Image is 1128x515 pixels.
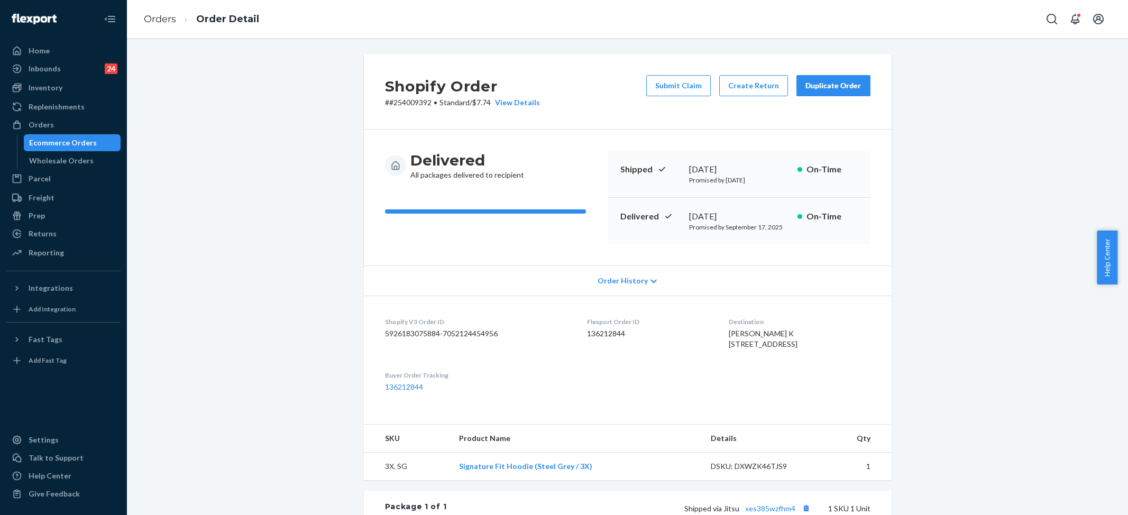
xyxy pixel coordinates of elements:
[1097,231,1117,284] button: Help Center
[806,163,858,176] p: On-Time
[29,82,62,93] div: Inventory
[6,207,121,224] a: Prep
[385,371,570,380] dt: Buyer Order Tracking
[689,176,789,185] p: Promised by [DATE]
[689,210,789,223] div: [DATE]
[6,116,121,133] a: Orders
[6,301,121,318] a: Add Integration
[6,60,121,77] a: Inbounds24
[29,119,54,130] div: Orders
[6,98,121,115] a: Replenishments
[819,453,892,481] td: 1
[6,79,121,96] a: Inventory
[805,80,861,91] div: Duplicate Order
[29,334,62,345] div: Fast Tags
[1061,483,1117,510] iframe: Opens a widget where you can chat to one of our agents
[364,453,451,481] td: 3X. SG
[711,461,810,472] div: DSKU: DXWZK46TJS9
[29,453,84,463] div: Talk to Support
[29,305,76,314] div: Add Integration
[24,134,121,151] a: Ecommerce Orders
[99,8,121,30] button: Close Navigation
[6,485,121,502] button: Give Feedback
[144,13,176,25] a: Orders
[6,244,121,261] a: Reporting
[29,63,61,74] div: Inbounds
[491,97,540,108] button: View Details
[29,155,94,166] div: Wholesale Orders
[800,501,813,515] button: Copy tracking number
[6,431,121,448] a: Settings
[385,317,570,326] dt: Shopify V3 Order ID
[806,210,858,223] p: On-Time
[29,247,64,258] div: Reporting
[598,275,648,286] span: Order History
[729,329,797,348] span: [PERSON_NAME] K [STREET_ADDRESS]
[6,225,121,242] a: Returns
[385,328,570,339] dd: 5926183075884-7052124454956
[29,356,67,365] div: Add Fast Tag
[6,189,121,206] a: Freight
[702,425,819,453] th: Details
[459,462,592,471] a: Signature Fit Hoodie (Steel Grey / 3X)
[29,283,73,293] div: Integrations
[684,504,813,513] span: Shipped via Jitsu
[6,449,121,466] button: Talk to Support
[29,471,71,481] div: Help Center
[6,280,121,297] button: Integrations
[385,501,447,515] div: Package 1 of 1
[105,63,117,74] div: 24
[451,425,702,453] th: Product Name
[729,317,870,326] dt: Destination
[29,435,59,445] div: Settings
[29,137,97,148] div: Ecommerce Orders
[446,501,870,515] div: 1 SKU 1 Unit
[29,45,50,56] div: Home
[135,4,268,35] ol: breadcrumbs
[6,170,121,187] a: Parcel
[439,98,470,107] span: Standard
[12,14,57,24] img: Flexport logo
[385,97,540,108] p: # #254009392 / $7.74
[29,192,54,203] div: Freight
[29,489,80,499] div: Give Feedback
[29,210,45,221] div: Prep
[24,152,121,169] a: Wholesale Orders
[6,352,121,369] a: Add Fast Tag
[385,382,423,391] a: 136212844
[745,504,795,513] a: xes385wzfhm4
[29,102,85,112] div: Replenishments
[1041,8,1062,30] button: Open Search Box
[620,163,681,176] p: Shipped
[587,328,712,339] dd: 136212844
[29,228,57,239] div: Returns
[364,425,451,453] th: SKU
[646,75,711,96] button: Submit Claim
[819,425,892,453] th: Qty
[410,151,524,180] div: All packages delivered to recipient
[689,163,789,176] div: [DATE]
[796,75,870,96] button: Duplicate Order
[6,42,121,59] a: Home
[719,75,788,96] button: Create Return
[620,210,681,223] p: Delivered
[410,151,524,170] h3: Delivered
[587,317,712,326] dt: Flexport Order ID
[196,13,259,25] a: Order Detail
[6,467,121,484] a: Help Center
[1088,8,1109,30] button: Open account menu
[1065,8,1086,30] button: Open notifications
[6,331,121,348] button: Fast Tags
[29,173,51,184] div: Parcel
[689,223,789,232] p: Promised by September 17, 2025
[385,75,540,97] h2: Shopify Order
[434,98,437,107] span: •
